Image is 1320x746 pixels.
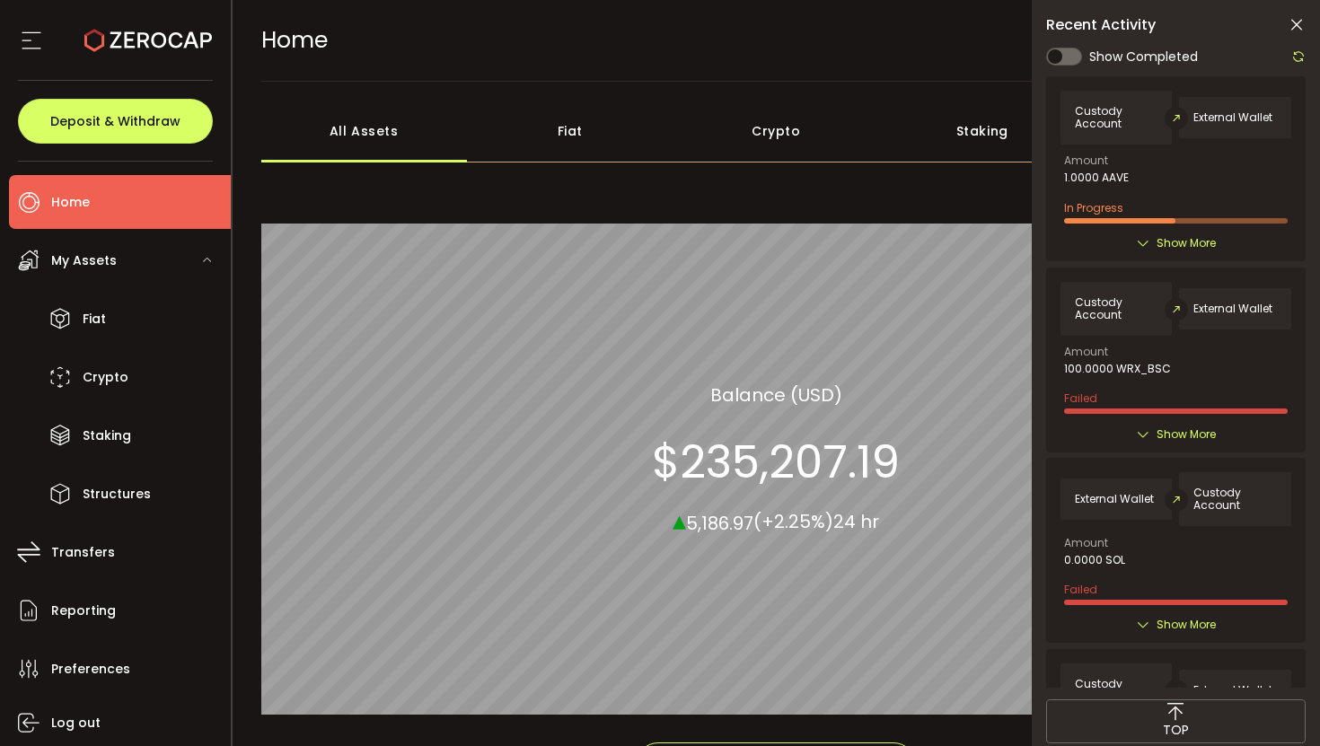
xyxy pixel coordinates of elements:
[50,115,180,127] span: Deposit & Withdraw
[51,710,101,736] span: Log out
[753,509,833,534] span: (+2.25%)
[833,509,879,534] span: 24 hr
[51,598,116,624] span: Reporting
[83,364,128,391] span: Crypto
[261,100,468,162] div: All Assets
[83,423,131,449] span: Staking
[686,510,753,535] span: 5,186.97
[652,434,900,488] section: $235,207.19
[51,540,115,566] span: Transfers
[83,306,106,332] span: Fiat
[673,500,686,539] span: ▴
[918,29,1320,746] iframe: Chat Widget
[83,481,151,507] span: Structures
[879,100,1086,162] div: Staking
[18,99,213,144] button: Deposit & Withdraw
[673,100,880,162] div: Crypto
[1046,18,1156,32] span: Recent Activity
[710,381,842,408] section: Balance (USD)
[51,189,90,215] span: Home
[51,656,130,682] span: Preferences
[261,24,328,56] span: Home
[51,248,117,274] span: My Assets
[467,100,673,162] div: Fiat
